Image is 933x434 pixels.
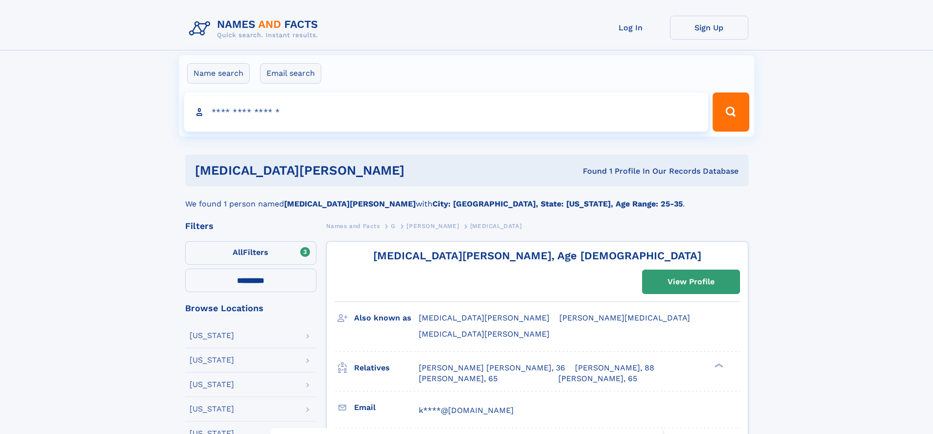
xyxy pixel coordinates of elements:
label: Name search [187,63,250,84]
span: G [391,223,396,229]
div: [US_STATE] [190,332,234,340]
div: [US_STATE] [190,405,234,413]
span: All [233,248,243,257]
span: [PERSON_NAME][MEDICAL_DATA] [559,313,690,322]
b: City: [GEOGRAPHIC_DATA], State: [US_STATE], Age Range: 25-35 [432,199,683,208]
b: [MEDICAL_DATA][PERSON_NAME] [284,199,416,208]
label: Filters [185,241,316,265]
label: Email search [260,63,321,84]
div: Filters [185,222,316,230]
button: Search Button [713,92,749,132]
h3: Relatives [354,360,419,376]
a: Sign Up [670,16,748,40]
a: [MEDICAL_DATA][PERSON_NAME], Age [DEMOGRAPHIC_DATA] [373,250,701,262]
div: [US_STATE] [190,381,234,388]
a: [PERSON_NAME], 65 [419,373,498,384]
h3: Email [354,399,419,416]
div: We found 1 person named with . [185,186,748,210]
input: search input [184,92,709,132]
div: Browse Locations [185,304,316,313]
span: [MEDICAL_DATA] [470,223,522,229]
a: Log In [592,16,670,40]
a: [PERSON_NAME], 65 [558,373,637,384]
span: [MEDICAL_DATA][PERSON_NAME] [419,313,550,322]
span: [PERSON_NAME] [407,223,459,229]
div: View Profile [668,271,715,293]
a: Names and Facts [326,220,380,232]
h3: Also known as [354,310,419,326]
div: ❯ [712,362,724,368]
a: G [391,220,396,232]
span: [MEDICAL_DATA][PERSON_NAME] [419,329,550,339]
div: Found 1 Profile In Our Records Database [494,166,739,177]
a: [PERSON_NAME] [PERSON_NAME], 36 [419,363,565,373]
h1: [MEDICAL_DATA][PERSON_NAME] [195,164,494,177]
a: View Profile [643,270,740,294]
a: [PERSON_NAME], 88 [575,363,654,373]
img: Logo Names and Facts [185,16,326,42]
div: [US_STATE] [190,356,234,364]
a: [PERSON_NAME] [407,220,459,232]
